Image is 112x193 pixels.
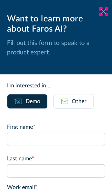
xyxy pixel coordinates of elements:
label: Last name [7,154,105,163]
p: Fill out this form to speak to a product expert. [7,39,105,58]
label: First name [7,123,105,131]
div: Demo [26,97,40,106]
div: Other [72,97,86,106]
div: Want to learn more about Faros AI? [7,14,105,34]
div: I'm interested in... [7,81,105,90]
label: Work email [7,183,105,192]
